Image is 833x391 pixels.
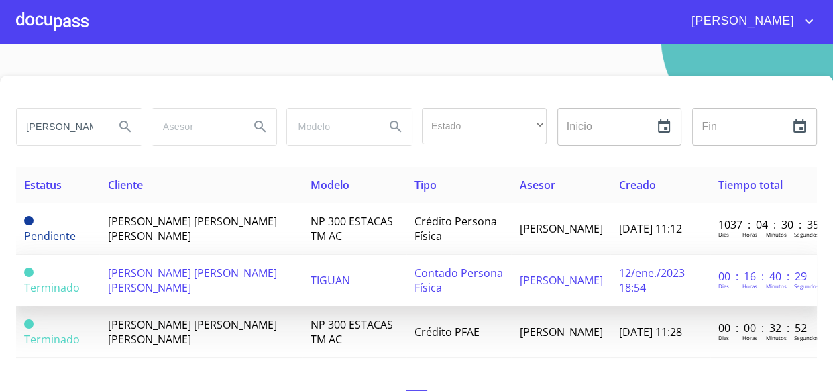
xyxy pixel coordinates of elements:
[742,231,757,238] p: Horas
[311,273,350,288] span: TIGUAN
[414,325,480,339] span: Crédito PFAE
[107,266,276,295] span: [PERSON_NAME] [PERSON_NAME] [PERSON_NAME]
[24,268,34,277] span: Terminado
[519,221,602,236] span: [PERSON_NAME]
[794,282,819,290] p: Segundos
[24,216,34,225] span: Pendiente
[24,319,34,329] span: Terminado
[618,266,684,295] span: 12/ene./2023 18:54
[24,280,80,295] span: Terminado
[794,231,819,238] p: Segundos
[742,334,757,341] p: Horas
[107,178,142,192] span: Cliente
[618,178,655,192] span: Creado
[718,321,809,335] p: 00 : 00 : 32 : 52
[109,111,142,143] button: Search
[414,178,437,192] span: Tipo
[287,109,374,145] input: search
[718,231,729,238] p: Dias
[244,111,276,143] button: Search
[107,214,276,243] span: [PERSON_NAME] [PERSON_NAME] [PERSON_NAME]
[380,111,412,143] button: Search
[414,214,497,243] span: Crédito Persona Física
[311,317,393,347] span: NP 300 ESTACAS TM AC
[24,332,80,347] span: Terminado
[718,282,729,290] p: Dias
[718,178,783,192] span: Tiempo total
[681,11,801,32] span: [PERSON_NAME]
[766,334,787,341] p: Minutos
[766,282,787,290] p: Minutos
[519,325,602,339] span: [PERSON_NAME]
[17,109,104,145] input: search
[311,178,349,192] span: Modelo
[311,214,393,243] span: NP 300 ESTACAS TM AC
[152,109,239,145] input: search
[618,221,681,236] span: [DATE] 11:12
[422,108,547,144] div: ​
[718,269,809,284] p: 00 : 16 : 40 : 29
[618,325,681,339] span: [DATE] 11:28
[24,178,62,192] span: Estatus
[414,266,503,295] span: Contado Persona Física
[766,231,787,238] p: Minutos
[24,229,76,243] span: Pendiente
[519,273,602,288] span: [PERSON_NAME]
[718,217,809,232] p: 1037 : 04 : 30 : 35
[718,334,729,341] p: Dias
[794,334,819,341] p: Segundos
[681,11,817,32] button: account of current user
[107,317,276,347] span: [PERSON_NAME] [PERSON_NAME] [PERSON_NAME]
[519,178,555,192] span: Asesor
[742,282,757,290] p: Horas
